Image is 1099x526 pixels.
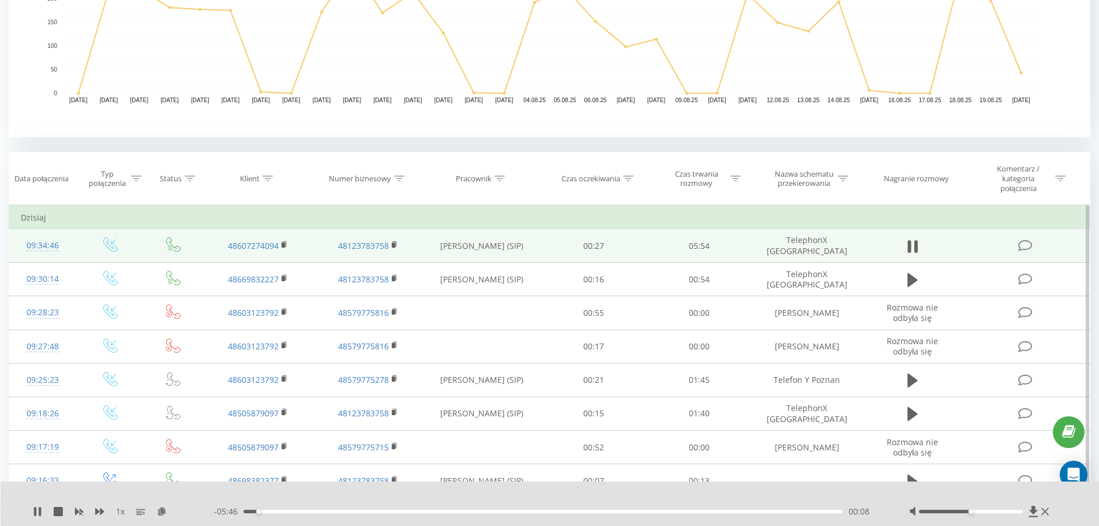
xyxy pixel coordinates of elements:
a: 48505879097 [228,408,279,419]
div: 09:16:33 [21,469,65,492]
div: Accessibility label [969,509,973,514]
a: 48579775715 [338,442,389,453]
text: [DATE] [282,97,301,103]
a: 48123783758 [338,475,389,486]
td: 00:00 [647,330,752,363]
div: 09:30:14 [21,268,65,290]
td: [PERSON_NAME] (SIP) [423,263,541,296]
td: [PERSON_NAME] [752,431,861,464]
div: Numer biznesowy [329,174,391,184]
div: 09:34:46 [21,234,65,257]
div: Czas trwania rozmowy [666,169,727,189]
span: - 05:46 [214,506,243,517]
td: 00:17 [541,330,647,363]
a: 48123783758 [338,274,389,285]
span: 00:08 [849,506,869,517]
div: Data połączenia [14,174,69,184]
text: [DATE] [222,97,240,103]
td: [PERSON_NAME] [752,296,861,330]
div: Open Intercom Messenger [1060,461,1087,488]
a: 48603123792 [228,341,279,352]
td: 00:55 [541,296,647,330]
td: 00:27 [541,229,647,263]
text: 13.08.25 [797,97,820,103]
div: Nazwa schematu przekierowania [773,169,835,189]
td: 00:21 [541,363,647,397]
a: 48123783758 [338,408,389,419]
td: 00:54 [647,263,752,296]
a: 48505879097 [228,442,279,453]
div: Typ połączenia [87,169,127,189]
td: 00:16 [541,263,647,296]
td: TelephonX [GEOGRAPHIC_DATA] [752,263,861,296]
td: [PERSON_NAME] (SIP) [423,397,541,430]
a: 48698382377 [228,475,279,486]
text: 100 [47,43,57,49]
td: 00:00 [647,431,752,464]
div: 09:25:23 [21,369,65,391]
a: 48669832227 [228,274,279,285]
text: [DATE] [495,97,513,103]
text: 09.08.25 [676,97,698,103]
text: 50 [51,66,58,73]
text: [DATE] [373,97,392,103]
td: 00:07 [541,464,647,498]
div: Komentarz / kategoria połączenia [985,164,1052,193]
text: 19.08.25 [980,97,1002,103]
text: [DATE] [738,97,757,103]
text: [DATE] [191,97,209,103]
text: [DATE] [69,97,88,103]
div: 09:27:48 [21,335,65,358]
span: 1 x [116,506,125,517]
text: [DATE] [1012,97,1030,103]
text: 17.08.25 [919,97,942,103]
text: [DATE] [708,97,726,103]
a: 48579775816 [338,341,389,352]
text: [DATE] [404,97,422,103]
td: [PERSON_NAME] (SIP) [423,229,541,263]
text: [DATE] [130,97,149,103]
text: [DATE] [252,97,270,103]
text: 14.08.25 [827,97,850,103]
a: 48123783758 [338,240,389,251]
text: [DATE] [160,97,179,103]
td: 01:40 [647,397,752,430]
div: Status [160,174,182,184]
td: [PERSON_NAME] (SIP) [423,464,541,498]
text: 06.08.25 [584,97,607,103]
text: [DATE] [464,97,483,103]
td: 01:45 [647,363,752,397]
text: 16.08.25 [888,97,911,103]
span: Rozmowa nie odbyła się [887,335,938,357]
div: 09:18:26 [21,402,65,425]
td: Telefon Y Poznan [752,363,861,397]
td: 00:00 [647,296,752,330]
text: 12.08.25 [767,97,789,103]
text: [DATE] [313,97,331,103]
td: [PERSON_NAME] [752,330,861,363]
a: 48579775278 [338,374,389,385]
div: Czas oczekiwania [561,174,620,184]
text: 05.08.25 [554,97,576,103]
div: Accessibility label [256,509,261,514]
div: 09:17:19 [21,436,65,458]
a: 48603123792 [228,374,279,385]
div: 09:28:23 [21,301,65,324]
td: 00:13 [647,464,752,498]
text: [DATE] [100,97,118,103]
td: Dzisiaj [9,206,1090,229]
a: 48607274094 [228,240,279,251]
text: [DATE] [434,97,453,103]
span: Rozmowa nie odbyła się [887,302,938,323]
text: [DATE] [343,97,362,103]
text: 04.08.25 [523,97,546,103]
text: [DATE] [860,97,879,103]
a: 48603123792 [228,307,279,318]
td: [PERSON_NAME] (SIP) [423,363,541,397]
td: 05:54 [647,229,752,263]
a: 48579775816 [338,307,389,318]
div: Pracownik [456,174,492,184]
text: 18.08.25 [949,97,972,103]
div: Nagranie rozmowy [884,174,949,184]
text: 150 [47,19,57,25]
